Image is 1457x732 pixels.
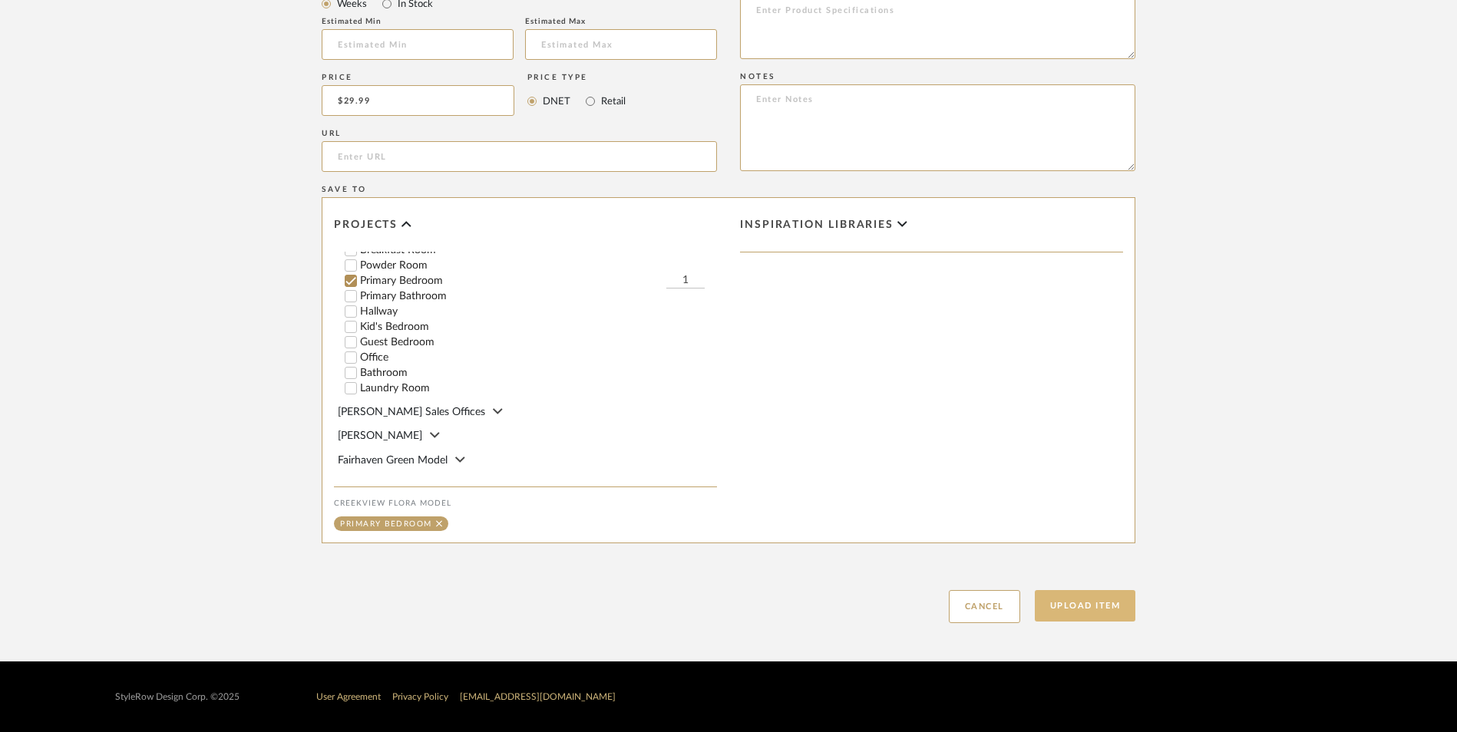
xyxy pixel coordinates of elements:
input: Estimated Max [525,29,717,60]
div: Primary Bedroom [340,520,432,528]
input: Enter DNET Price [322,85,514,116]
div: Creekview Flora Model [334,499,717,508]
div: Notes [740,72,1135,81]
a: [EMAIL_ADDRESS][DOMAIN_NAME] [460,692,616,701]
div: Price [322,73,514,82]
label: Office [360,352,717,363]
div: URL [322,129,717,138]
div: Estimated Max [525,17,717,26]
span: Fairhaven Green Model [338,455,448,466]
div: StyleRow Design Corp. ©2025 [115,691,240,703]
div: Price Type [527,73,626,82]
div: Save To [322,185,1135,194]
button: Cancel [949,590,1020,623]
a: User Agreement [316,692,381,701]
span: Projects [334,219,398,232]
a: Privacy Policy [392,692,448,701]
label: Laundry Room [360,383,717,394]
span: [PERSON_NAME] Sales Offices [338,407,485,417]
label: DNET [541,93,570,110]
span: Inspiration libraries [740,219,894,232]
input: Estimated Min [322,29,514,60]
div: Estimated Min [322,17,514,26]
span: [PERSON_NAME] [338,430,422,441]
mat-radio-group: Select price type [527,85,626,116]
label: Hallway [360,306,717,317]
button: Upload Item [1035,590,1136,622]
label: Bathroom [360,368,717,378]
label: Retail [600,93,626,110]
label: Primary Bathroom [360,291,717,302]
label: Primary Bedroom [360,275,666,286]
label: Powder Room [360,260,717,271]
label: Kid's Bedroom [360,321,717,332]
label: Guest Bedroom [360,337,717,348]
input: Enter URL [322,141,717,172]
